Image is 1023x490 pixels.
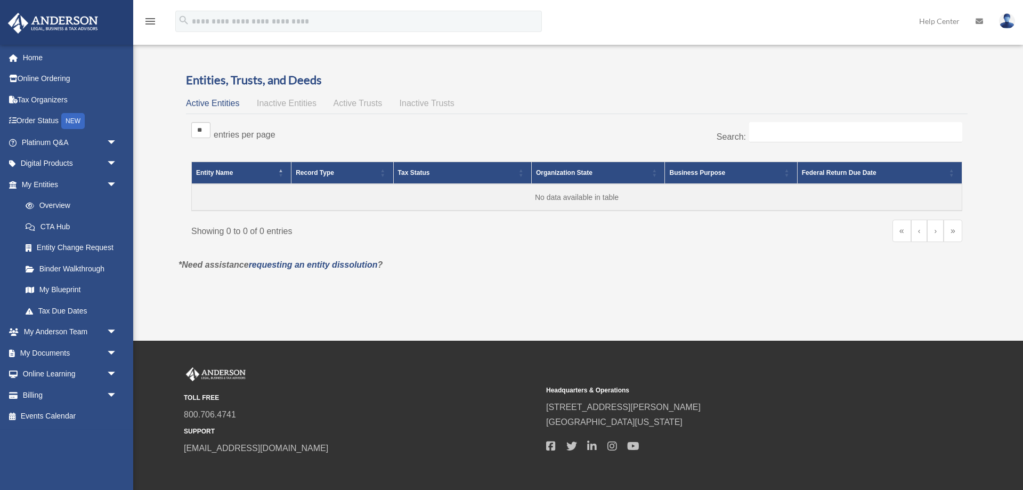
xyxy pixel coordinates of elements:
[61,113,85,129] div: NEW
[192,184,962,211] td: No data available in table
[546,403,701,412] a: [STREET_ADDRESS][PERSON_NAME]
[184,426,539,437] small: SUPPORT
[334,99,383,108] span: Active Trusts
[15,300,128,322] a: Tax Due Dates
[178,14,190,26] i: search
[7,322,133,343] a: My Anderson Teamarrow_drop_down
[7,47,133,68] a: Home
[178,260,383,269] em: *Need assistance ?
[5,13,101,34] img: Anderson Advisors Platinum Portal
[291,162,393,184] th: Record Type: Activate to sort
[999,13,1015,29] img: User Pic
[927,220,944,242] a: Next
[214,130,275,139] label: entries per page
[7,174,128,195] a: My Entitiesarrow_drop_down
[802,169,876,176] span: Federal Return Due Date
[7,153,133,174] a: Digital Productsarrow_drop_down
[669,169,725,176] span: Business Purpose
[7,110,133,132] a: Order StatusNEW
[911,220,928,242] a: Previous
[7,68,133,90] a: Online Ordering
[7,342,133,364] a: My Documentsarrow_drop_down
[7,384,133,406] a: Billingarrow_drop_down
[797,162,962,184] th: Federal Return Due Date: Activate to sort
[7,364,133,385] a: Online Learningarrow_drop_down
[400,99,454,108] span: Inactive Trusts
[257,99,316,108] span: Inactive Entities
[7,406,133,427] a: Events Calendar
[192,162,291,184] th: Entity Name: Activate to invert sorting
[186,72,968,89] h3: Entities, Trusts, and Deeds
[107,322,128,343] span: arrow_drop_down
[196,169,233,176] span: Entity Name
[296,169,334,176] span: Record Type
[184,392,539,404] small: TOLL FREE
[892,220,911,242] a: First
[398,169,430,176] span: Tax Status
[944,220,962,242] a: Last
[249,260,378,269] a: requesting an entity dissolution
[717,132,746,141] label: Search:
[186,99,239,108] span: Active Entities
[107,342,128,364] span: arrow_drop_down
[15,258,128,279] a: Binder Walkthrough
[665,162,797,184] th: Business Purpose: Activate to sort
[107,174,128,196] span: arrow_drop_down
[15,279,128,301] a: My Blueprint
[531,162,665,184] th: Organization State: Activate to sort
[536,169,592,176] span: Organization State
[184,367,248,381] img: Anderson Advisors Platinum Portal
[144,15,157,28] i: menu
[144,19,157,28] a: menu
[546,417,683,427] a: [GEOGRAPHIC_DATA][US_STATE]
[107,153,128,175] span: arrow_drop_down
[107,132,128,154] span: arrow_drop_down
[393,162,531,184] th: Tax Status: Activate to sort
[15,216,128,237] a: CTA Hub
[107,364,128,385] span: arrow_drop_down
[546,385,901,396] small: Headquarters & Operations
[184,410,236,419] a: 800.706.4741
[15,237,128,259] a: Entity Change Request
[7,89,133,110] a: Tax Organizers
[107,384,128,406] span: arrow_drop_down
[184,444,328,453] a: [EMAIL_ADDRESS][DOMAIN_NAME]
[15,195,123,216] a: Overview
[7,132,133,153] a: Platinum Q&Aarrow_drop_down
[191,220,569,239] div: Showing 0 to 0 of 0 entries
